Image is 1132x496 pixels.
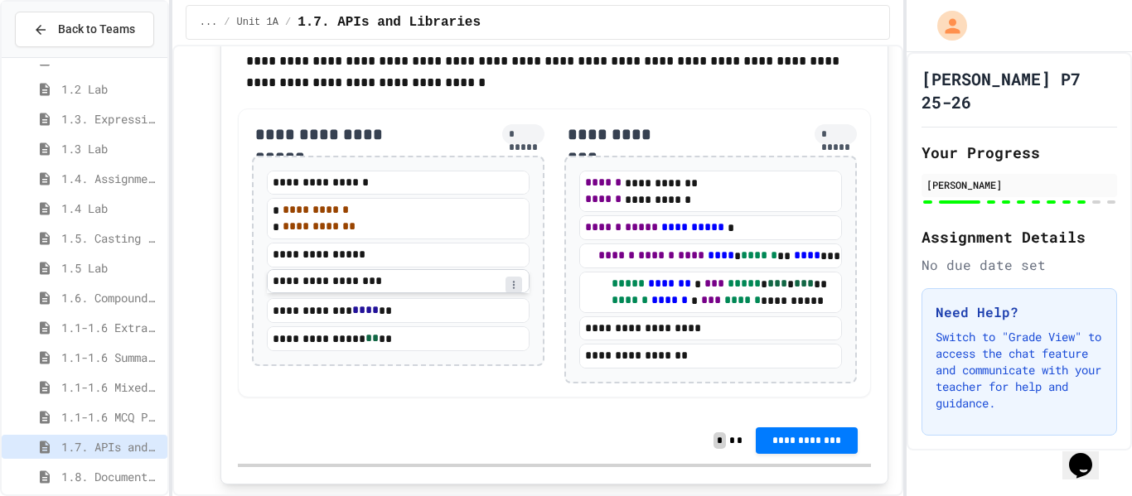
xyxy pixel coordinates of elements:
[61,259,161,277] span: 1.5 Lab
[926,177,1112,192] div: [PERSON_NAME]
[922,255,1117,275] div: No due date set
[936,302,1103,322] h3: Need Help?
[61,438,161,455] span: 1.7. APIs and Libraries
[61,229,161,247] span: 1.5. Casting and Ranges of Values
[15,12,154,47] button: Back to Teams
[61,200,161,217] span: 1.4 Lab
[61,408,161,426] span: 1.1-1.6 MCQ Practice
[61,468,161,485] span: 1.8. Documentation with Comments and Preconditions
[224,16,230,29] span: /
[922,141,1117,164] h2: Your Progress
[1062,430,1115,479] iframe: chat widget
[922,67,1117,113] h1: [PERSON_NAME] P7 25-26
[61,80,161,98] span: 1.2 Lab
[237,16,278,29] span: Unit 1A
[298,12,481,32] span: 1.7. APIs and Libraries
[922,225,1117,248] h2: Assignment Details
[936,329,1103,412] p: Switch to "Grade View" to access the chat feature and communicate with your teacher for help and ...
[285,16,291,29] span: /
[61,140,161,157] span: 1.3 Lab
[61,289,161,306] span: 1.6. Compound Assignment Operators
[58,21,135,38] span: Back to Teams
[61,110,161,128] span: 1.3. Expressions and Output [New]
[61,319,161,336] span: 1.1-1.6 Extra Coding Practice
[61,349,161,366] span: 1.1-1.6 Summary
[920,7,971,45] div: My Account
[61,170,161,187] span: 1.4. Assignment and Input
[61,378,161,396] span: 1.1-1.6 Mixed Up Code Practice
[200,16,218,29] span: ...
